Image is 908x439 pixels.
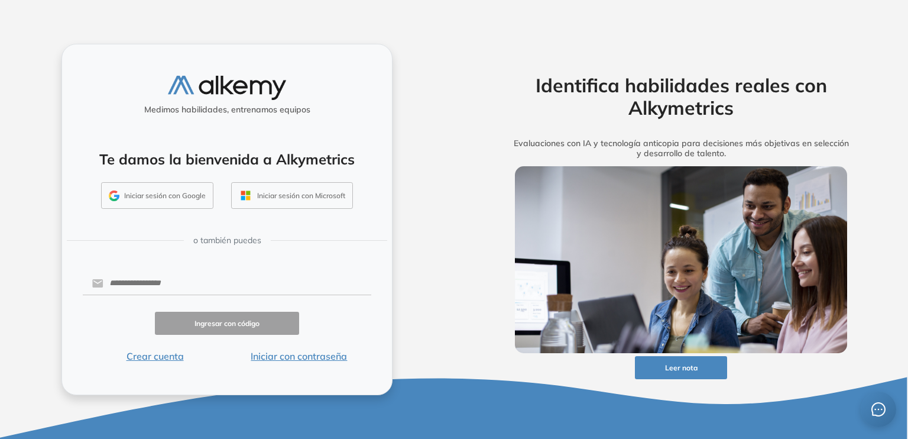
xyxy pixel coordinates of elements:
[239,189,252,202] img: OUTLOOK_ICON
[497,138,865,159] h5: Evaluaciones con IA y tecnología anticopia para decisiones más objetivas en selección y desarroll...
[83,349,227,363] button: Crear cuenta
[635,356,727,379] button: Leer nota
[497,74,865,120] h2: Identifica habilidades reales con Alkymetrics
[231,182,353,209] button: Iniciar sesión con Microsoft
[155,312,299,335] button: Ingresar con código
[109,191,119,201] img: GMAIL_ICON
[849,382,908,439] iframe: Chat Widget
[515,166,847,353] img: img-more-info
[849,382,908,439] div: Widget de chat
[168,76,286,100] img: logo-alkemy
[101,182,213,209] button: Iniciar sesión con Google
[227,349,371,363] button: Iniciar con contraseña
[77,151,377,168] h4: Te damos la bienvenida a Alkymetrics
[193,234,261,247] span: o también puedes
[67,105,387,115] h5: Medimos habilidades, entrenamos equipos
